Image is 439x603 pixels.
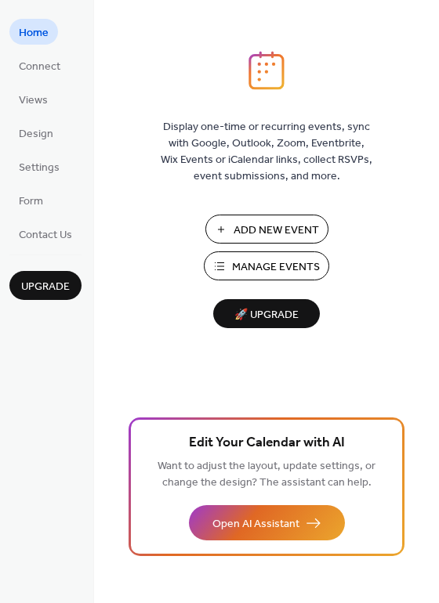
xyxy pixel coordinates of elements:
[19,193,43,210] span: Form
[9,187,53,213] a: Form
[9,52,70,78] a: Connect
[9,19,58,45] a: Home
[19,92,48,109] span: Views
[234,222,319,239] span: Add New Event
[213,299,320,328] button: 🚀 Upgrade
[19,160,60,176] span: Settings
[9,120,63,146] a: Design
[189,505,345,540] button: Open AI Assistant
[158,456,376,493] span: Want to adjust the layout, update settings, or change the design? The assistant can help.
[19,227,72,244] span: Contact Us
[9,221,82,247] a: Contact Us
[9,153,69,179] a: Settings
[223,305,310,326] span: 🚀 Upgrade
[19,25,49,42] span: Home
[205,215,328,244] button: Add New Event
[19,126,53,143] span: Design
[21,279,70,295] span: Upgrade
[189,432,345,454] span: Edit Your Calendar with AI
[9,271,82,300] button: Upgrade
[9,86,57,112] a: Views
[19,59,60,75] span: Connect
[212,516,299,533] span: Open AI Assistant
[161,119,372,185] span: Display one-time or recurring events, sync with Google, Outlook, Zoom, Eventbrite, Wix Events or ...
[232,259,320,276] span: Manage Events
[249,51,285,90] img: logo_icon.svg
[204,251,329,280] button: Manage Events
